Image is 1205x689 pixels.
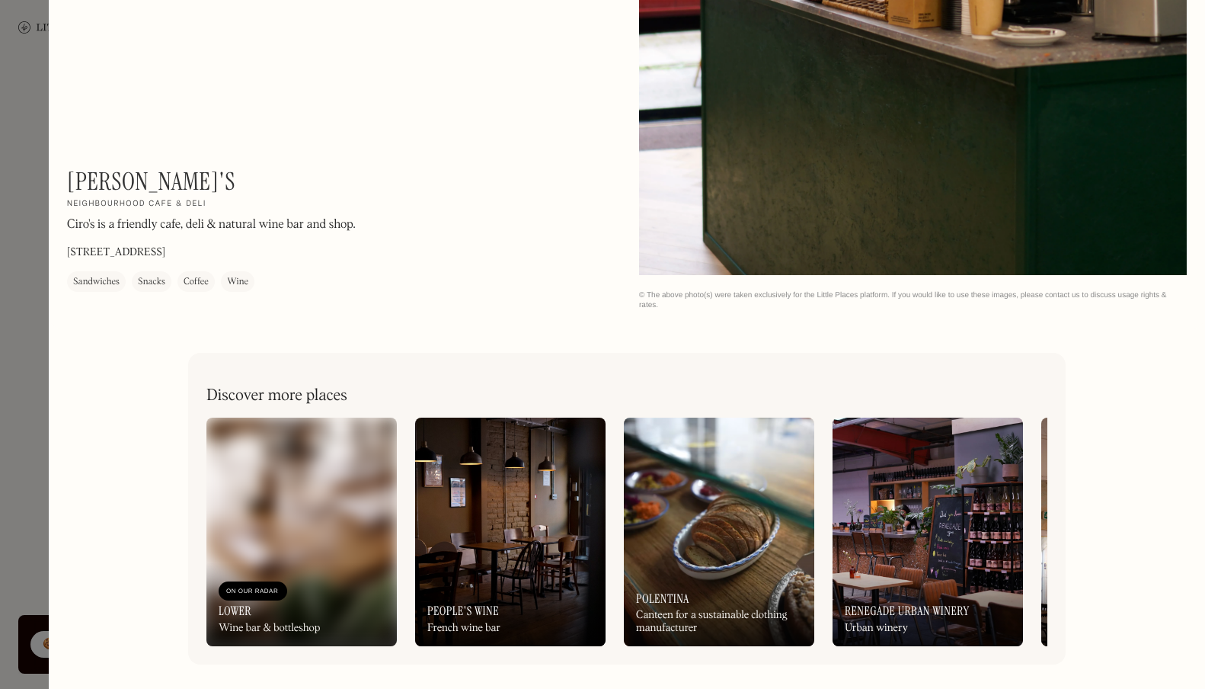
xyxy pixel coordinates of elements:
[219,604,251,618] h3: Lower
[138,274,165,290] div: Snacks
[206,418,397,646] a: On Our RadarLowerWine bar & bottleshop
[227,274,248,290] div: Wine
[226,584,280,599] div: On Our Radar
[636,609,802,635] div: Canteen for a sustainable clothing manufacturer
[415,418,606,646] a: People's WineFrench wine bar
[845,604,970,618] h3: Renegade Urban Winery
[639,290,1187,310] div: © The above photo(s) were taken exclusively for the Little Places platform. If you would like to ...
[67,245,165,261] p: [STREET_ADDRESS]
[624,418,814,646] a: PolentinaCanteen for a sustainable clothing manufacturer
[427,622,500,635] div: French wine bar
[845,622,908,635] div: Urban winery
[67,167,235,196] h1: [PERSON_NAME]'s
[184,274,209,290] div: Coffee
[636,591,689,606] h3: Polentina
[427,604,499,618] h3: People's Wine
[67,199,206,210] h2: Neighbourhood cafe & deli
[833,418,1023,646] a: Renegade Urban WineryUrban winery
[67,216,356,234] p: Ciro's is a friendly cafe, deli & natural wine bar and shop.
[206,386,347,405] h2: Discover more places
[219,622,320,635] div: Wine bar & bottleshop
[73,274,120,290] div: Sandwiches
